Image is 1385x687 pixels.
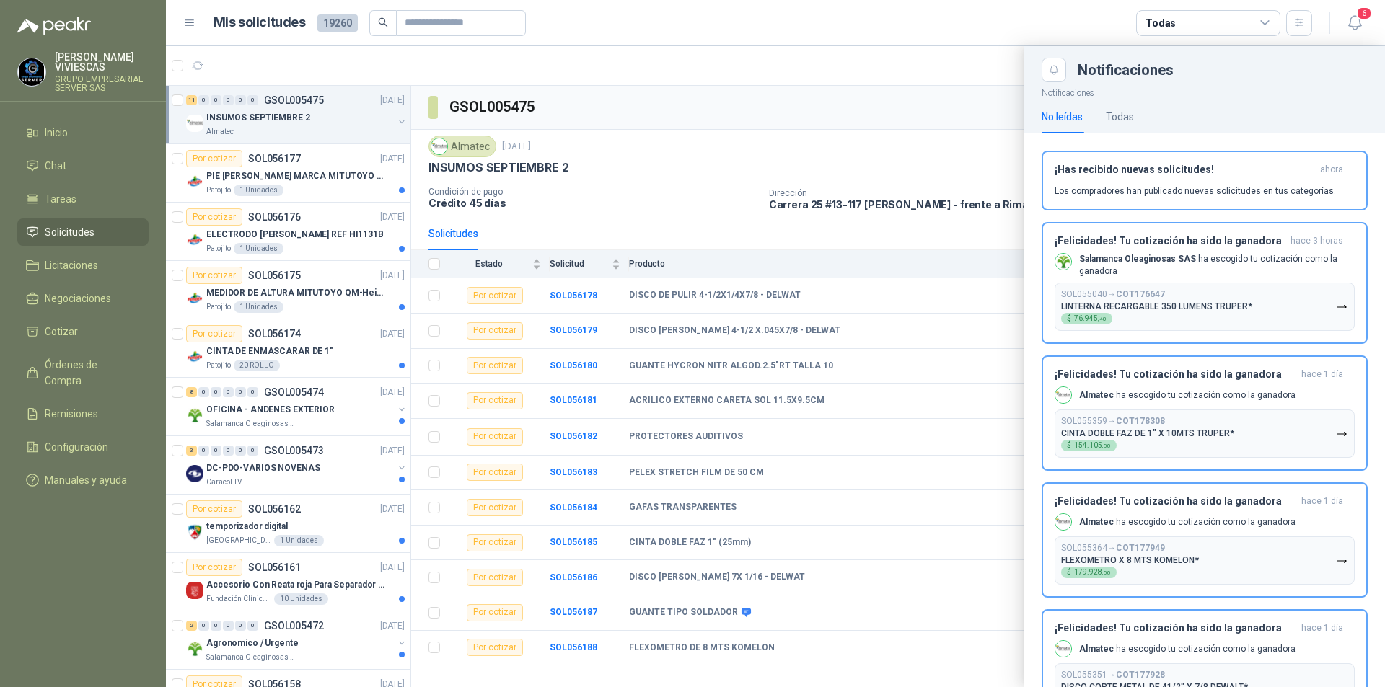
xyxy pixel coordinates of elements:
[17,351,149,394] a: Órdenes de Compra
[1079,390,1114,400] b: Almatec
[1078,63,1368,77] div: Notificaciones
[1055,164,1314,176] h3: ¡Has recibido nuevas solicitudes!
[1320,164,1343,176] span: ahora
[1061,289,1165,300] p: SOL055040 →
[1055,235,1285,247] h3: ¡Felicidades! Tu cotización ha sido la ganadora
[1055,495,1296,508] h3: ¡Felicidades! Tu cotización ha sido la ganadora
[17,466,149,494] a: Manuales y ayuda
[17,119,149,146] a: Inicio
[1061,440,1117,451] div: $
[1061,567,1117,578] div: $
[1061,313,1112,324] div: $
[17,218,149,246] a: Solicitudes
[45,472,127,488] span: Manuales y ayuda
[1055,283,1355,331] button: SOL055040→COT176647LINTERNA RECARGABLE 350 LUMENS TRUPER*$76.945,40
[1055,641,1071,657] img: Company Logo
[1116,416,1165,426] b: COT178308
[45,357,135,389] span: Órdenes de Compra
[214,12,306,33] h1: Mis solicitudes
[17,17,91,35] img: Logo peakr
[1301,622,1343,634] span: hace 1 día
[1061,416,1165,427] p: SOL055359 →
[1061,543,1165,554] p: SOL055364 →
[1098,316,1107,322] span: ,40
[1291,235,1343,247] span: hace 3 horas
[1301,368,1343,381] span: hace 1 día
[1061,670,1165,681] p: SOL055351 →
[18,58,45,86] img: Company Logo
[1102,569,1111,576] span: ,00
[1356,6,1372,20] span: 6
[1079,516,1296,528] p: ha escogido tu cotización como la ganadora
[17,185,149,213] a: Tareas
[1042,482,1368,598] button: ¡Felicidades! Tu cotización ha sido la ganadorahace 1 día Company LogoAlmatec ha escogido tu coti...
[1055,185,1336,198] p: Los compradores han publicado nuevas solicitudes en tus categorías.
[55,52,149,72] p: [PERSON_NAME] VIVIESCAS
[1024,82,1385,100] p: Notificaciones
[1055,387,1071,403] img: Company Logo
[1055,254,1071,270] img: Company Logo
[1061,555,1199,565] p: FLEXOMETRO X 8 MTS KOMELON*
[55,75,149,92] p: GRUPO EMPRESARIAL SERVER SAS
[1042,151,1368,210] button: ¡Has recibido nuevas solicitudes!ahora Los compradores han publicado nuevas solicitudes en tus ca...
[1079,643,1296,655] p: ha escogido tu cotización como la ganadora
[45,257,98,273] span: Licitaciones
[1079,517,1114,527] b: Almatec
[17,152,149,179] a: Chat
[1146,15,1176,31] div: Todas
[1055,536,1355,585] button: SOL055364→COT177949FLEXOMETRO X 8 MTS KOMELON*$179.928,00
[1042,109,1083,125] div: No leídas
[1061,428,1234,438] p: CINTA DOBLE FAZ DE 1" X 10MTS TRUPER*
[1055,368,1296,381] h3: ¡Felicidades! Tu cotización ha sido la ganadora
[1116,670,1165,680] b: COT177928
[317,14,358,32] span: 19260
[45,224,94,240] span: Solicitudes
[17,285,149,312] a: Negociaciones
[1042,58,1066,82] button: Close
[1074,315,1107,322] span: 76.945
[1055,514,1071,530] img: Company Logo
[1342,10,1368,36] button: 6
[17,318,149,345] a: Cotizar
[1055,409,1355,458] button: SOL055359→COT178308CINTA DOBLE FAZ DE 1" X 10MTS TRUPER*$154.105,00
[1079,389,1296,402] p: ha escogido tu cotización como la ganadora
[378,17,388,27] span: search
[1301,495,1343,508] span: hace 1 día
[17,433,149,461] a: Configuración
[1061,301,1252,311] p: LINTERNA RECARGABLE 350 LUMENS TRUPER*
[1116,543,1165,553] b: COT177949
[45,324,78,340] span: Cotizar
[45,125,68,141] span: Inicio
[45,191,76,207] span: Tareas
[17,400,149,427] a: Remisiones
[1079,644,1114,654] b: Almatec
[1116,289,1165,299] b: COT176647
[45,439,108,455] span: Configuración
[1042,355,1368,471] button: ¡Felicidades! Tu cotización ha sido la ganadorahace 1 día Company LogoAlmatec ha escogido tu coti...
[45,406,98,422] span: Remisiones
[1055,622,1296,634] h3: ¡Felicidades! Tu cotización ha sido la ganadora
[1102,443,1111,449] span: ,00
[1079,254,1196,264] b: Salamanca Oleaginosas SAS
[17,252,149,279] a: Licitaciones
[45,158,66,174] span: Chat
[1074,442,1111,449] span: 154.105
[45,291,111,306] span: Negociaciones
[1079,253,1355,278] p: ha escogido tu cotización como la ganadora
[1042,222,1368,345] button: ¡Felicidades! Tu cotización ha sido la ganadorahace 3 horas Company LogoSalamanca Oleaginosas SAS...
[1106,109,1134,125] div: Todas
[1074,569,1111,576] span: 179.928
